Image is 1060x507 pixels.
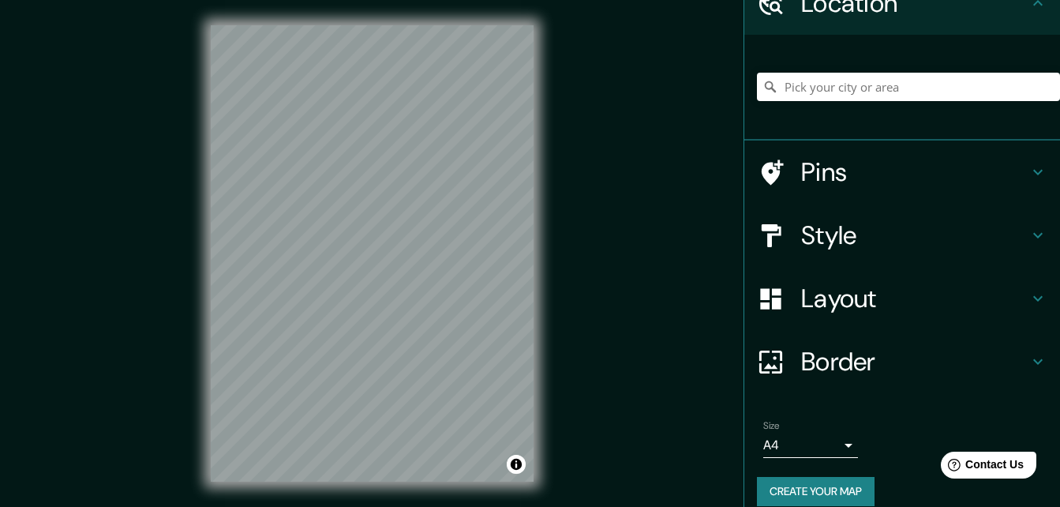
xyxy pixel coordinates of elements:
div: Border [744,330,1060,393]
h4: Style [801,220,1028,251]
div: A4 [763,433,858,458]
div: Layout [744,267,1060,330]
button: Toggle attribution [507,455,526,474]
iframe: Help widget launcher [920,445,1043,490]
div: Style [744,204,1060,267]
canvas: Map [211,25,534,482]
h4: Border [801,346,1028,377]
button: Create your map [757,477,875,506]
h4: Pins [801,156,1028,188]
h4: Layout [801,283,1028,314]
label: Size [763,419,780,433]
input: Pick your city or area [757,73,1060,101]
div: Pins [744,141,1060,204]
